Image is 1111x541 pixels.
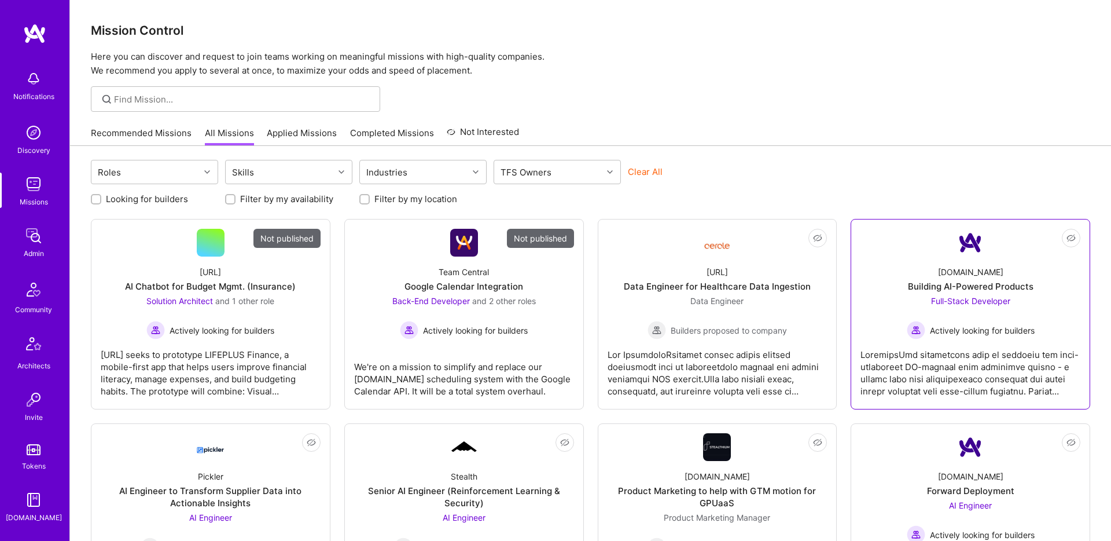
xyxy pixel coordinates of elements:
a: Company Logo[DOMAIN_NAME]Building AI-Powered ProductsFull-Stack Developer Actively looking for bu... [860,229,1080,400]
a: Applied Missions [267,127,337,146]
div: Notifications [13,90,54,103]
div: Product Marketing to help with GTM motion for GPUaaS [608,485,827,509]
i: icon Chevron [339,169,344,175]
a: Recommended Missions [91,127,192,146]
i: icon EyeClosed [1066,233,1076,243]
i: icon Chevron [607,169,613,175]
div: Architects [17,360,50,372]
div: AI Engineer to Transform Supplier Data into Actionable Insights [101,485,321,509]
label: Filter by my availability [240,193,333,205]
div: TFS Owners [498,164,554,181]
img: Company Logo [703,233,731,253]
div: [URL] [707,266,728,278]
i: icon Chevron [204,169,210,175]
span: Actively looking for builders [930,529,1035,541]
a: Not Interested [447,125,519,146]
span: Actively looking for builders [930,324,1035,337]
img: Community [20,276,47,304]
span: Product Marketing Manager [664,513,770,522]
span: AI Engineer [949,500,992,510]
div: Discovery [17,144,50,156]
a: Not published[URL]AI Chatbot for Budget Mgmt. (Insurance)Solution Architect and 1 other roleActiv... [101,229,321,400]
img: teamwork [22,173,45,196]
a: All Missions [205,127,254,146]
img: Actively looking for builders [907,321,925,339]
div: We're on a mission to simplify and replace our [DOMAIN_NAME] scheduling system with the Google Ca... [354,352,574,397]
i: icon EyeClosed [1066,438,1076,447]
div: Building AI-Powered Products [908,280,1033,293]
div: [DOMAIN_NAME] [685,470,750,482]
div: Invite [25,411,43,423]
img: Company Logo [703,433,731,461]
div: Missions [20,196,48,208]
span: Full-Stack Developer [931,296,1010,306]
div: Pickler [198,470,223,482]
div: AI Chatbot for Budget Mgmt. (Insurance) [125,280,296,293]
p: Here you can discover and request to join teams working on meaningful missions with high-quality ... [91,50,1090,78]
div: Tokens [22,460,46,472]
img: Actively looking for builders [146,321,165,339]
div: Forward Deployment [927,485,1014,497]
div: [DOMAIN_NAME] [938,266,1003,278]
i: icon SearchGrey [100,93,113,106]
div: [DOMAIN_NAME] [938,470,1003,482]
img: Company Logo [450,229,478,257]
h3: Mission Control [91,23,1090,38]
span: Builders proposed to company [671,324,787,337]
div: Lor IpsumdoloRsitamet consec adipis elitsed doeiusmodt inci ut laboreetdolo magnaal eni admini ve... [608,339,827,397]
i: icon EyeClosed [813,233,822,243]
div: Industries [363,164,410,181]
label: Filter by my location [374,193,457,205]
span: AI Engineer [189,513,232,522]
span: and 2 other roles [472,296,536,306]
span: Solution Architect [146,296,213,306]
img: bell [22,67,45,90]
i: icon Chevron [473,169,479,175]
div: LoremipsUmd sitametcons adip el seddoeiu tem inci-utlaboreet DO-magnaal enim adminimve quisno - e... [860,339,1080,397]
i: icon EyeClosed [307,438,316,447]
div: Community [15,304,52,316]
a: Company Logo[URL]Data Engineer for Healthcare Data IngestionData Engineer Builders proposed to co... [608,229,827,400]
a: Not publishedCompany LogoTeam CentralGoogle Calendar IntegrationBack-End Developer and 2 other ro... [354,229,574,400]
img: Company Logo [957,229,984,257]
div: Google Calendar Integration [404,280,523,293]
div: Stealth [451,470,477,482]
i: icon EyeClosed [813,438,822,447]
div: Data Engineer for Healthcare Data Ingestion [624,280,811,293]
a: Completed Missions [350,127,434,146]
img: tokens [27,444,41,455]
span: and 1 other role [215,296,274,306]
div: [URL] seeks to prototype LIFEPLUS Finance, a mobile-first app that helps users improve financial ... [101,339,321,397]
label: Looking for builders [106,193,188,205]
div: Admin [24,247,44,259]
span: Data Engineer [690,296,744,306]
div: Skills [229,164,257,181]
img: admin teamwork [22,224,45,247]
div: [DOMAIN_NAME] [6,511,62,524]
div: Not published [253,229,321,248]
img: Company Logo [450,440,478,455]
img: Builders proposed to company [648,321,666,339]
img: guide book [22,488,45,511]
button: Clear All [628,166,663,178]
i: icon EyeClosed [560,438,569,447]
div: [URL] [200,266,221,278]
span: AI Engineer [443,513,485,522]
input: Find Mission... [114,93,371,105]
div: Not published [507,229,574,248]
img: Company Logo [957,433,984,461]
div: Senior AI Engineer (Reinforcement Learning & Security) [354,485,574,509]
span: Actively looking for builders [170,324,274,337]
span: Back-End Developer [392,296,470,306]
div: Team Central [439,266,489,278]
img: Actively looking for builders [400,321,418,339]
img: logo [23,23,46,44]
div: Roles [95,164,124,181]
img: Company Logo [197,437,225,458]
img: Architects [20,332,47,360]
span: Actively looking for builders [423,324,528,337]
img: Invite [22,388,45,411]
img: discovery [22,121,45,144]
